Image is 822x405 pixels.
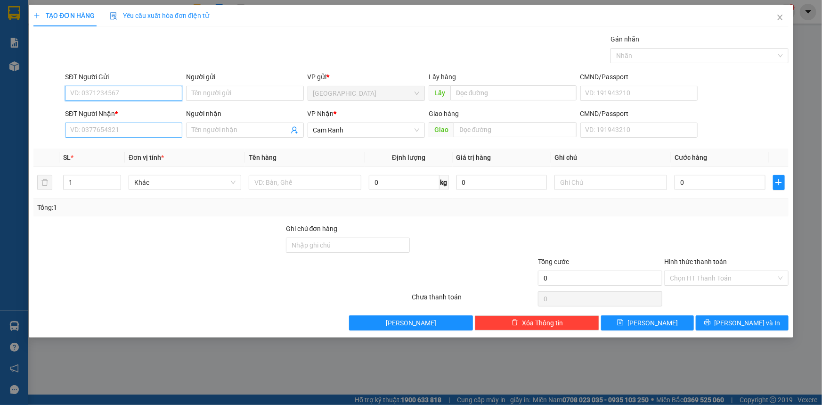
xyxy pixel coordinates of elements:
span: [PERSON_NAME] [627,318,678,328]
span: delete [512,319,518,327]
input: Ghi chú đơn hàng [286,238,410,253]
button: [PERSON_NAME] [349,315,473,331]
span: Xóa Thông tin [522,318,563,328]
label: Gán nhãn [610,35,639,43]
button: save[PERSON_NAME] [601,315,694,331]
input: Dọc đường [454,122,577,137]
span: close [776,14,784,21]
label: Ghi chú đơn hàng [286,225,338,232]
button: deleteXóa Thông tin [475,315,599,331]
input: 0 [456,175,547,190]
div: VP gửi [308,72,425,82]
span: kg [439,175,449,190]
label: Hình thức thanh toán [664,258,727,265]
span: Đơn vị tính [129,154,164,161]
span: Lấy hàng [429,73,456,81]
div: SĐT Người Gửi [65,72,182,82]
span: plus [773,179,784,186]
span: Khác [134,175,236,190]
button: Close [767,5,793,31]
input: VD: Bàn, Ghế [249,175,361,190]
button: printer[PERSON_NAME] và In [696,315,789,331]
span: printer [704,319,711,327]
span: Cam Ranh [313,123,419,137]
div: Người nhận [186,108,303,119]
div: Người gửi [186,72,303,82]
span: SL [63,154,71,161]
span: [PERSON_NAME] và In [715,318,781,328]
div: Chưa thanh toán [411,292,537,308]
span: user-add [291,126,298,134]
span: Lấy [429,85,450,100]
input: Dọc đường [450,85,577,100]
span: plus [33,12,40,19]
span: Giao hàng [429,110,459,117]
span: Tổng cước [538,258,569,265]
span: Yêu cầu xuất hóa đơn điện tử [110,12,209,19]
img: icon [110,12,117,20]
span: TẠO ĐƠN HÀNG [33,12,95,19]
div: CMND/Passport [580,108,698,119]
button: delete [37,175,52,190]
span: Giá trị hàng [456,154,491,161]
span: VP Nhận [308,110,334,117]
div: SĐT Người Nhận [65,108,182,119]
button: plus [773,175,785,190]
span: Giao [429,122,454,137]
th: Ghi chú [551,149,671,167]
span: Cước hàng [675,154,707,161]
span: Định lượng [392,154,425,161]
div: Tổng: 1 [37,202,317,213]
span: [PERSON_NAME] [386,318,436,328]
div: CMND/Passport [580,72,698,82]
input: Ghi Chú [554,175,667,190]
span: save [617,319,624,327]
span: Sài Gòn [313,86,419,100]
span: Tên hàng [249,154,277,161]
